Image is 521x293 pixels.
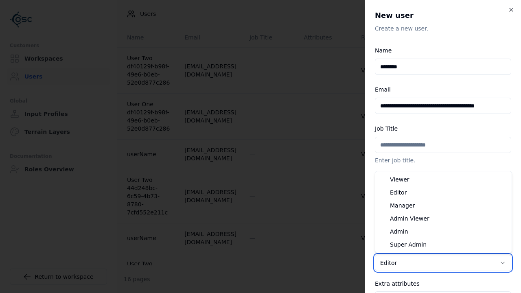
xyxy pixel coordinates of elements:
[390,227,408,236] span: Admin
[390,175,409,184] span: Viewer
[390,188,407,197] span: Editor
[390,201,415,210] span: Manager
[390,214,429,223] span: Admin Viewer
[390,241,427,249] span: Super Admin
